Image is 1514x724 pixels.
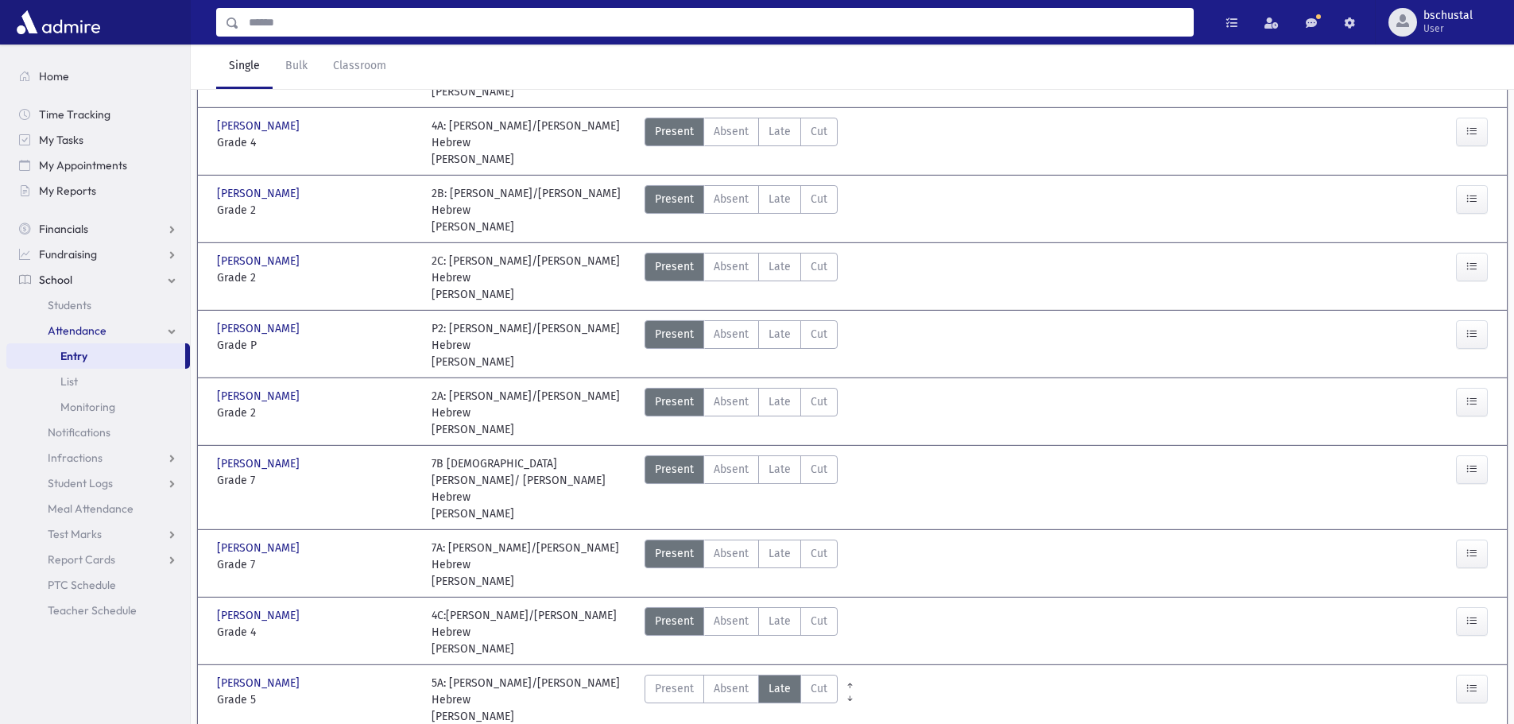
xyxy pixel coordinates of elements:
a: Classroom [320,45,399,89]
span: Cut [811,613,827,629]
span: My Appointments [39,158,127,172]
a: Test Marks [6,521,190,547]
div: 4A: [PERSON_NAME]/[PERSON_NAME] Hebrew [PERSON_NAME] [432,118,630,168]
span: Present [655,123,694,140]
span: Late [769,191,791,207]
span: [PERSON_NAME] [217,540,303,556]
span: Late [769,545,791,562]
div: 2C: [PERSON_NAME]/[PERSON_NAME] Hebrew [PERSON_NAME] [432,253,630,303]
a: Infractions [6,445,190,470]
a: Meal Attendance [6,496,190,521]
div: AttTypes [645,185,838,235]
span: My Reports [39,184,96,198]
span: Present [655,545,694,562]
span: Financials [39,222,88,236]
a: Financials [6,216,190,242]
a: Student Logs [6,470,190,496]
span: [PERSON_NAME] [217,253,303,269]
span: Absent [714,326,749,343]
span: Present [655,680,694,697]
span: Absent [714,680,749,697]
span: Students [48,298,91,312]
a: Report Cards [6,547,190,572]
span: Late [769,326,791,343]
div: P2: [PERSON_NAME]/[PERSON_NAME] Hebrew [PERSON_NAME] [432,320,630,370]
div: AttTypes [645,320,838,370]
span: List [60,374,78,389]
span: bschustal [1423,10,1473,22]
span: My Tasks [39,133,83,147]
div: 7A: [PERSON_NAME]/[PERSON_NAME] Hebrew [PERSON_NAME] [432,540,630,590]
span: Infractions [48,451,103,465]
span: Grade P [217,337,416,354]
span: Late [769,258,791,275]
span: Cut [811,461,827,478]
span: Present [655,613,694,629]
span: Late [769,393,791,410]
span: Grade 2 [217,202,416,219]
a: School [6,267,190,292]
span: Present [655,191,694,207]
a: Students [6,292,190,318]
a: Attendance [6,318,190,343]
span: Absent [714,393,749,410]
a: Time Tracking [6,102,190,127]
span: Cut [811,191,827,207]
span: Absent [714,461,749,478]
span: Absent [714,123,749,140]
a: Entry [6,343,185,369]
span: Attendance [48,323,106,338]
span: Cut [811,680,827,697]
div: AttTypes [645,455,838,522]
span: [PERSON_NAME] [217,455,303,472]
span: Absent [714,613,749,629]
span: School [39,273,72,287]
span: Monitoring [60,400,115,414]
span: Grade 2 [217,405,416,421]
span: Notifications [48,425,110,439]
span: Student Logs [48,476,113,490]
span: Home [39,69,69,83]
span: Absent [714,258,749,275]
span: [PERSON_NAME] [217,320,303,337]
span: Report Cards [48,552,115,567]
span: Present [655,461,694,478]
span: PTC Schedule [48,578,116,592]
span: Cut [811,258,827,275]
span: Present [655,393,694,410]
span: Fundraising [39,247,97,261]
span: [PERSON_NAME] [217,118,303,134]
input: Search [239,8,1193,37]
span: Late [769,461,791,478]
span: Cut [811,326,827,343]
span: Teacher Schedule [48,603,137,618]
span: Test Marks [48,527,102,541]
a: Teacher Schedule [6,598,190,623]
span: Entry [60,349,87,363]
img: AdmirePro [13,6,104,38]
div: AttTypes [645,607,838,657]
div: 4C:[PERSON_NAME]/[PERSON_NAME] Hebrew [PERSON_NAME] [432,607,630,657]
span: User [1423,22,1473,35]
span: [PERSON_NAME] [217,607,303,624]
a: My Tasks [6,127,190,153]
a: PTC Schedule [6,572,190,598]
a: List [6,369,190,394]
div: AttTypes [645,388,838,438]
span: [PERSON_NAME] [217,675,303,691]
span: Absent [714,545,749,562]
span: Time Tracking [39,107,110,122]
a: Home [6,64,190,89]
span: Grade 2 [217,269,416,286]
span: Late [769,613,791,629]
a: Bulk [273,45,320,89]
div: 2B: [PERSON_NAME]/[PERSON_NAME] Hebrew [PERSON_NAME] [432,185,630,235]
span: Grade 4 [217,624,416,641]
span: [PERSON_NAME] [217,388,303,405]
span: Grade 7 [217,556,416,573]
span: Meal Attendance [48,501,134,516]
div: AttTypes [645,118,838,168]
span: Present [655,258,694,275]
span: Present [655,326,694,343]
span: Grade 4 [217,134,416,151]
